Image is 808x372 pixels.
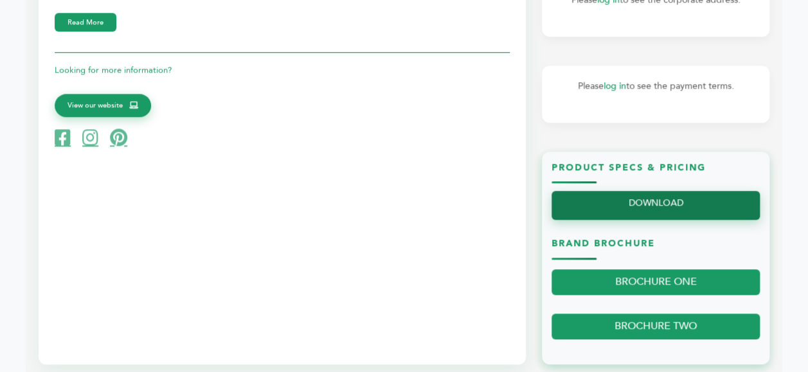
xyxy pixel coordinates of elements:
button: Read More [55,13,116,31]
h3: Product Specs & Pricing [552,161,760,184]
a: log in [604,80,626,92]
a: DOWNLOAD [552,191,760,220]
span: View our website [67,100,123,111]
a: View our website [55,94,151,117]
a: BROCHURE ONE [552,269,760,296]
a: BROCHURE TWO [552,314,760,340]
p: Looking for more information? [55,62,510,78]
h3: Brand Brochure [552,237,760,260]
p: Please to see the payment terms. [555,78,757,94]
